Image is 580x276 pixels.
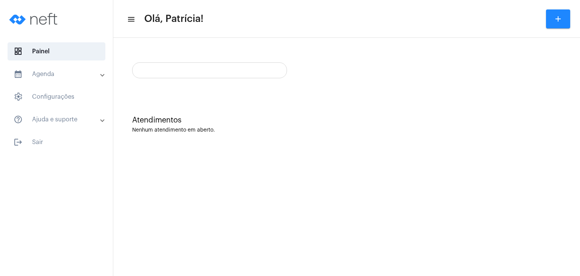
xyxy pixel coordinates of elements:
mat-icon: sidenav icon [14,70,23,79]
mat-icon: sidenav icon [127,15,134,24]
img: logo-neft-novo-2.png [6,4,63,34]
span: Configurações [8,88,105,106]
mat-expansion-panel-header: sidenav iconAgenda [5,65,113,83]
mat-panel-title: Agenda [14,70,101,79]
span: Sair [8,133,105,151]
mat-expansion-panel-header: sidenav iconAjuda e suporte [5,110,113,129]
div: Nenhum atendimento em aberto. [132,127,561,133]
span: Painel [8,42,105,60]
span: sidenav icon [14,92,23,101]
span: sidenav icon [14,47,23,56]
mat-icon: add [554,14,563,23]
mat-icon: sidenav icon [14,115,23,124]
span: Olá, Patrícia! [144,13,204,25]
div: Atendimentos [132,116,561,124]
mat-icon: sidenav icon [14,138,23,147]
mat-panel-title: Ajuda e suporte [14,115,101,124]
